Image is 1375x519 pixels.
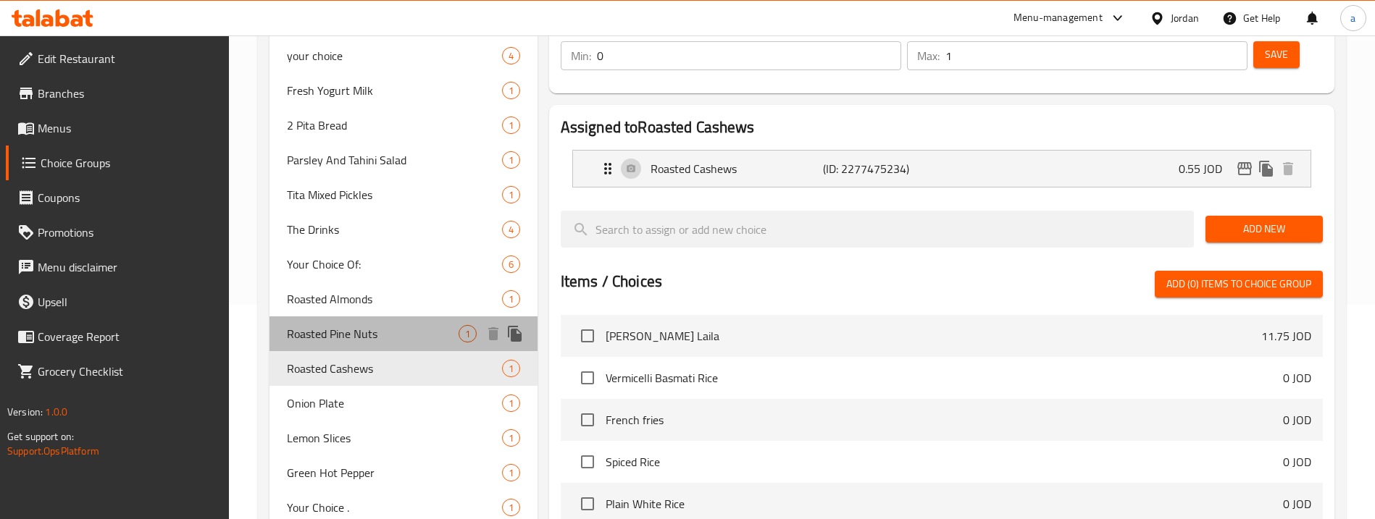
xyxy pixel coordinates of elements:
[7,427,74,446] span: Get support on:
[38,50,218,67] span: Edit Restaurant
[606,369,1283,387] span: Vermicelli Basmati Rice
[503,362,519,376] span: 1
[287,221,501,238] span: The Drinks
[38,293,218,311] span: Upsell
[503,397,519,410] span: 1
[269,177,537,212] div: Tita Mixed Pickles1
[1283,495,1311,512] p: 0 JOD
[6,354,230,389] a: Grocery Checklist
[287,394,501,412] span: Onion Plate
[269,316,537,351] div: Roasted Pine Nuts1deleteduplicate
[561,144,1323,193] li: Expand
[503,292,519,306] span: 1
[561,211,1194,248] input: search
[1234,158,1255,180] button: edit
[269,386,537,421] div: Onion Plate1
[1171,10,1199,26] div: Jordan
[1014,9,1103,27] div: Menu-management
[606,411,1283,429] span: French fries
[1283,453,1311,471] p: 0 JOD
[287,290,501,308] span: Roasted Almonds
[503,466,519,480] span: 1
[502,394,520,412] div: Choices
[6,76,230,111] a: Branches
[287,47,501,64] span: your choice
[287,151,501,169] span: Parsley And Tahini Salad
[38,258,218,276] span: Menu disclaimer
[482,323,504,345] button: delete
[503,188,519,202] span: 1
[287,464,501,481] span: Green Hot Pepper
[287,360,501,377] span: Roasted Cashews
[269,247,537,282] div: Your Choice Of:6
[38,119,218,137] span: Menus
[503,223,519,237] span: 4
[502,464,520,481] div: Choices
[1179,160,1234,177] p: 0.55 JOD
[572,321,603,351] span: Select choice
[1350,10,1355,26] span: a
[7,402,43,421] span: Version:
[503,153,519,167] span: 1
[38,363,218,380] span: Grocery Checklist
[459,325,477,342] div: Choices
[502,221,520,238] div: Choices
[572,405,603,435] span: Select choice
[502,429,520,447] div: Choices
[1255,158,1277,180] button: duplicate
[287,82,501,99] span: Fresh Yogurt Milk
[6,111,230,145] a: Menus
[38,224,218,241] span: Promotions
[287,325,458,342] span: Roasted Pine Nuts
[917,47,940,64] p: Max:
[1166,275,1311,293] span: Add (0) items to choice group
[1155,271,1323,298] button: Add (0) items to choice group
[606,495,1283,512] span: Plain White Rice
[504,323,526,345] button: duplicate
[287,499,501,516] span: Your Choice .
[651,160,823,177] p: Roasted Cashews
[573,151,1311,187] div: Expand
[571,47,591,64] p: Min:
[606,453,1283,471] span: Spiced Rice
[6,41,230,76] a: Edit Restaurant
[269,108,537,143] div: 2 Pita Bread1
[1277,158,1299,180] button: delete
[503,431,519,445] span: 1
[6,250,230,284] a: Menu disclaimer
[38,328,218,345] span: Coverage Report
[1205,216,1323,242] button: Add New
[38,189,218,206] span: Coupons
[502,82,520,99] div: Choices
[269,73,537,108] div: Fresh Yogurt Milk1
[503,49,519,63] span: 4
[269,38,537,73] div: your choice4
[502,290,520,308] div: Choices
[287,186,501,203] span: Tita Mixed Pickles
[572,489,603,519] span: Select choice
[502,151,520,169] div: Choices
[287,117,501,134] span: 2 Pita Bread
[269,455,537,490] div: Green Hot Pepper1
[502,117,520,134] div: Choices
[287,256,501,273] span: Your Choice Of:
[269,143,537,177] div: Parsley And Tahini Salad1
[561,271,662,292] h2: Items / Choices
[6,145,230,180] a: Choice Groups
[503,501,519,515] span: 1
[502,47,520,64] div: Choices
[1253,41,1300,68] button: Save
[38,85,218,102] span: Branches
[823,160,938,177] p: (ID: 2277475234)
[561,117,1323,138] h2: Assigned to Roasted Cashews
[503,119,519,132] span: 1
[503,84,519,98] span: 1
[269,212,537,247] div: The Drinks4
[6,284,230,319] a: Upsell
[7,442,99,460] a: Support.OpsPlatform
[45,402,67,421] span: 1.0.0
[1265,46,1288,64] span: Save
[269,351,537,386] div: Roasted Cashews1
[606,327,1261,345] span: [PERSON_NAME] Laila
[6,215,230,250] a: Promotions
